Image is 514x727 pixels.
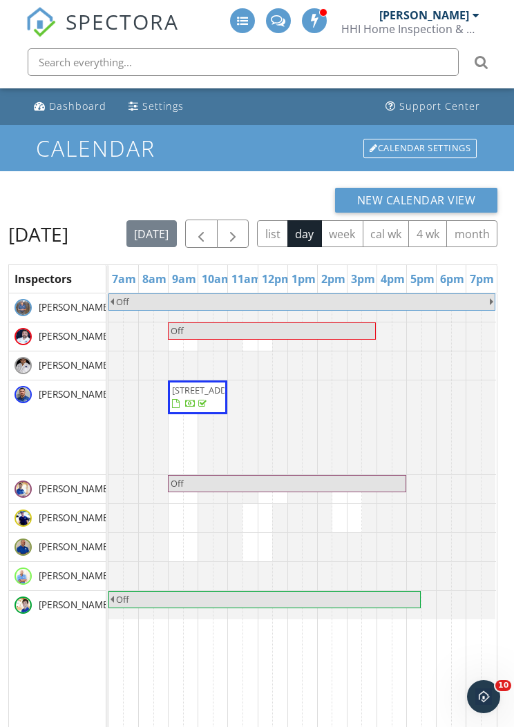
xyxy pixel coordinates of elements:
span: Off [171,477,184,489]
a: 5pm [407,268,438,290]
a: Settings [123,94,189,119]
a: 3pm [348,268,379,290]
img: dsc08126.jpg [15,568,32,585]
a: Support Center [380,94,486,119]
img: 20220425_103223.jpg [15,539,32,556]
img: jj.jpg [15,299,32,316]
button: cal wk [363,220,410,247]
img: img_7310_small.jpeg [15,510,32,527]
button: Next day [217,220,249,248]
a: 2pm [318,268,349,290]
img: dsc06978.jpg [15,597,32,614]
iframe: Intercom live chat [467,680,500,713]
span: SPECTORA [66,7,179,36]
h1: Calendar [36,136,479,160]
div: Calendar Settings [363,139,477,158]
a: 10am [198,268,236,290]
span: [PERSON_NAME] [36,569,114,583]
img: dsc07028.jpg [15,481,32,498]
span: [PERSON_NAME] [36,329,114,343]
button: Previous day [185,220,218,248]
a: 6pm [437,268,468,290]
h2: [DATE] [8,220,68,248]
button: day [287,220,322,247]
span: Off [116,593,129,605]
a: Calendar Settings [362,137,478,159]
img: 8334a47d40204d029b6682c9b1fdee83.jpeg [15,328,32,345]
a: 7am [108,268,140,290]
img: The Best Home Inspection Software - Spectora [26,7,56,37]
a: 1pm [288,268,319,290]
span: [PERSON_NAME] [36,387,114,401]
span: [PERSON_NAME] [36,598,114,612]
a: Dashboard [28,94,112,119]
button: week [321,220,363,247]
div: Dashboard [49,99,106,113]
span: [PERSON_NAME] [36,358,114,372]
img: resized_103945_1607186620487.jpeg [15,386,32,403]
button: month [446,220,497,247]
button: 4 wk [408,220,447,247]
div: Support Center [399,99,480,113]
div: Settings [142,99,184,113]
a: 12pm [258,268,296,290]
span: [PERSON_NAME] "Captain" [PERSON_NAME] [36,540,233,554]
img: img_0667.jpeg [15,357,32,374]
span: Inspectors [15,271,72,287]
span: [PERSON_NAME] [36,511,114,525]
a: SPECTORA [26,19,179,48]
button: [DATE] [126,220,177,247]
div: HHI Home Inspection & Pest Control [341,22,479,36]
input: Search everything... [28,48,459,76]
button: list [257,220,288,247]
a: 9am [169,268,200,290]
span: 10 [495,680,511,691]
div: [PERSON_NAME] [379,8,469,22]
span: [PERSON_NAME] [36,300,114,314]
span: [PERSON_NAME] [36,482,114,496]
button: New Calendar View [335,188,498,213]
span: Off [171,324,184,337]
span: Off [116,295,129,308]
a: 8am [139,268,170,290]
span: [STREET_ADDRESS] [172,384,249,396]
a: 11am [228,268,265,290]
a: 4pm [377,268,408,290]
a: 7pm [466,268,497,290]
